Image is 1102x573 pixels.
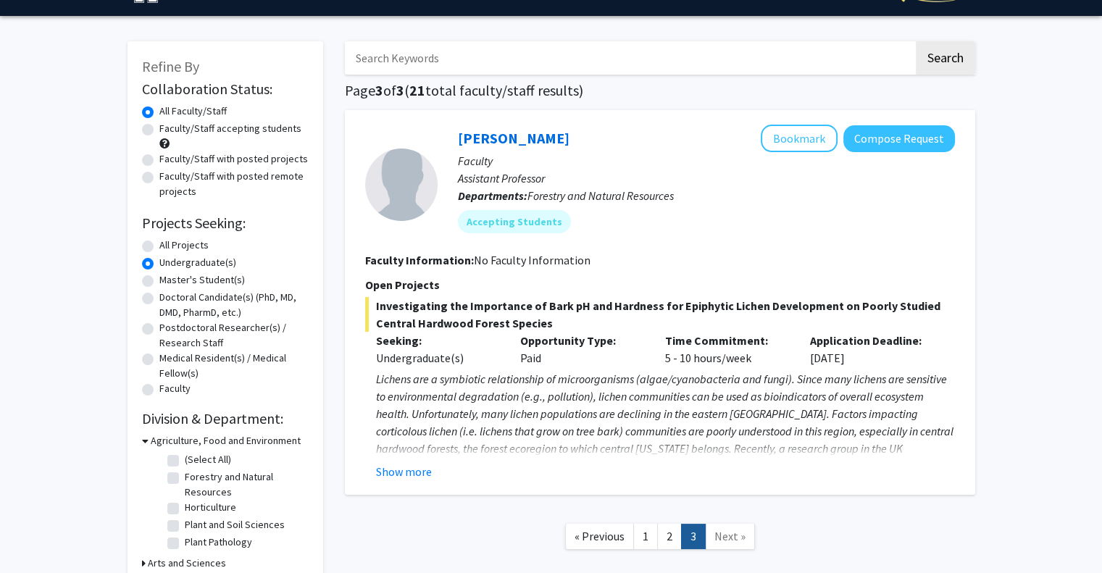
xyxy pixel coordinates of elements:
p: Seeking: [376,332,499,349]
span: No Faculty Information [474,253,590,267]
em: Lichens are a symbiotic relationship of microorganisms (algae/cyanobacteria and fungi). Since man... [376,372,953,508]
label: All Projects [159,238,209,253]
h2: Collaboration Status: [142,80,309,98]
p: Time Commitment: [665,332,788,349]
p: Assistant Professor [458,170,955,187]
label: Doctoral Candidate(s) (PhD, MD, DMD, PharmD, etc.) [159,290,309,320]
span: 21 [409,81,425,99]
button: Compose Request to Darin McNeil [843,125,955,152]
span: Refine By [142,57,199,75]
span: 3 [396,81,404,99]
p: Open Projects [365,276,955,293]
span: Next » [714,529,746,543]
iframe: Chat [11,508,62,562]
p: Application Deadline: [810,332,933,349]
div: 5 - 10 hours/week [654,332,799,367]
label: Faculty/Staff accepting students [159,121,301,136]
h2: Division & Department: [142,410,309,427]
b: Faculty Information: [365,253,474,267]
label: Plant and Soil Sciences [185,517,285,532]
span: Investigating the Importance of Bark pH and Hardness for Epiphytic Lichen Development on Poorly S... [365,297,955,332]
input: Search Keywords [345,41,914,75]
label: Medical Resident(s) / Medical Fellow(s) [159,351,309,381]
h1: Page of ( total faculty/staff results) [345,82,975,99]
label: Faculty/Staff with posted projects [159,151,308,167]
a: 2 [657,524,682,549]
span: 3 [375,81,383,99]
nav: Page navigation [345,509,975,568]
span: Forestry and Natural Resources [527,188,674,203]
b: Departments: [458,188,527,203]
p: Opportunity Type: [520,332,643,349]
h3: Agriculture, Food and Environment [151,433,301,448]
label: Faculty/Staff with posted remote projects [159,169,309,199]
label: Master's Student(s) [159,272,245,288]
div: Undergraduate(s) [376,349,499,367]
div: [DATE] [799,332,944,367]
h2: Projects Seeking: [142,214,309,232]
mat-chip: Accepting Students [458,210,571,233]
button: Add Darin McNeil to Bookmarks [761,125,838,152]
label: Postdoctoral Researcher(s) / Research Staff [159,320,309,351]
a: [PERSON_NAME] [458,129,569,147]
a: 3 [681,524,706,549]
p: Faculty [458,152,955,170]
label: Plant Pathology [185,535,252,550]
label: Undergraduate(s) [159,255,236,270]
label: (Select All) [185,452,231,467]
button: Show more [376,463,432,480]
button: Search [916,41,975,75]
div: Paid [509,332,654,367]
a: Next Page [705,524,755,549]
a: 1 [633,524,658,549]
h3: Arts and Sciences [148,556,226,571]
label: Forestry and Natural Resources [185,469,305,500]
label: Faculty [159,381,191,396]
a: Previous [565,524,634,549]
span: « Previous [575,529,625,543]
label: Horticulture [185,500,236,515]
label: All Faculty/Staff [159,104,227,119]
